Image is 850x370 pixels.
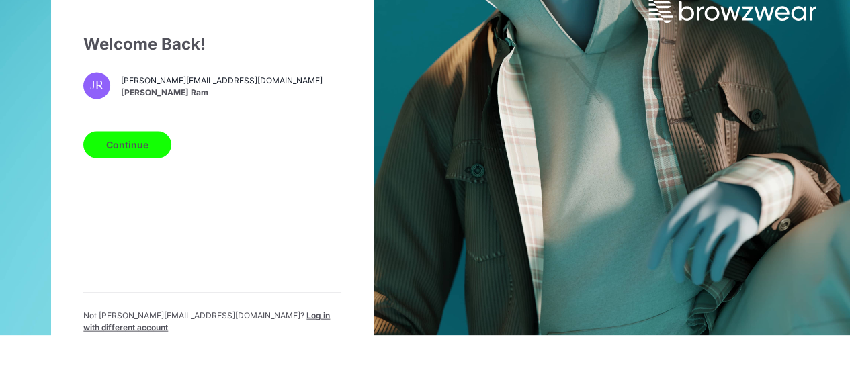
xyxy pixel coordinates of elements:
span: [PERSON_NAME] Ram [121,87,323,99]
button: Continue [83,131,171,158]
p: Not [PERSON_NAME][EMAIL_ADDRESS][DOMAIN_NAME] ? [83,309,341,333]
span: [PERSON_NAME][EMAIL_ADDRESS][DOMAIN_NAME] [121,75,323,87]
div: JR [83,72,110,99]
div: Welcome Back! [83,32,341,56]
